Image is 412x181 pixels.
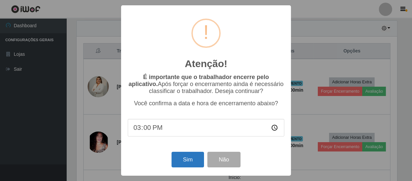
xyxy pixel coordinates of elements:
b: É importante que o trabalhador encerre pelo aplicativo. [128,74,269,87]
button: Sim [172,152,204,167]
h2: Atenção! [185,58,227,70]
button: Não [207,152,240,167]
p: Após forçar o encerramento ainda é necessário classificar o trabalhador. Deseja continuar? [128,74,284,95]
p: Você confirma a data e hora de encerramento abaixo? [128,100,284,107]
